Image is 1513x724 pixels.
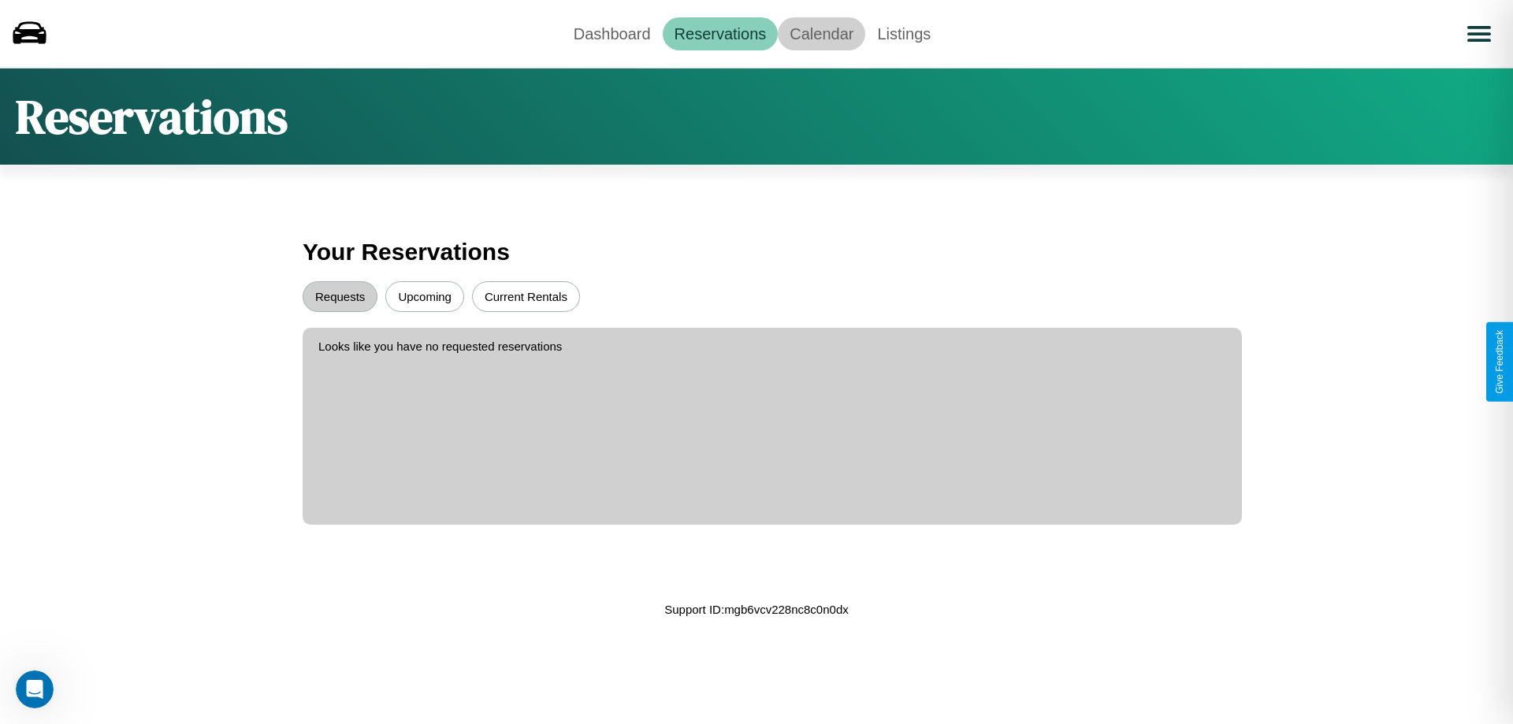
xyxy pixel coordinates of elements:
[385,281,464,312] button: Upcoming
[318,336,1226,357] p: Looks like you have no requested reservations
[1494,330,1505,394] div: Give Feedback
[664,599,848,620] p: Support ID: mgb6vcv228nc8c0n0dx
[303,281,377,312] button: Requests
[865,17,942,50] a: Listings
[562,17,663,50] a: Dashboard
[472,281,580,312] button: Current Rentals
[303,231,1210,273] h3: Your Reservations
[16,670,54,708] iframe: Intercom live chat
[1457,12,1501,56] button: Open menu
[663,17,779,50] a: Reservations
[778,17,865,50] a: Calendar
[16,84,288,149] h1: Reservations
